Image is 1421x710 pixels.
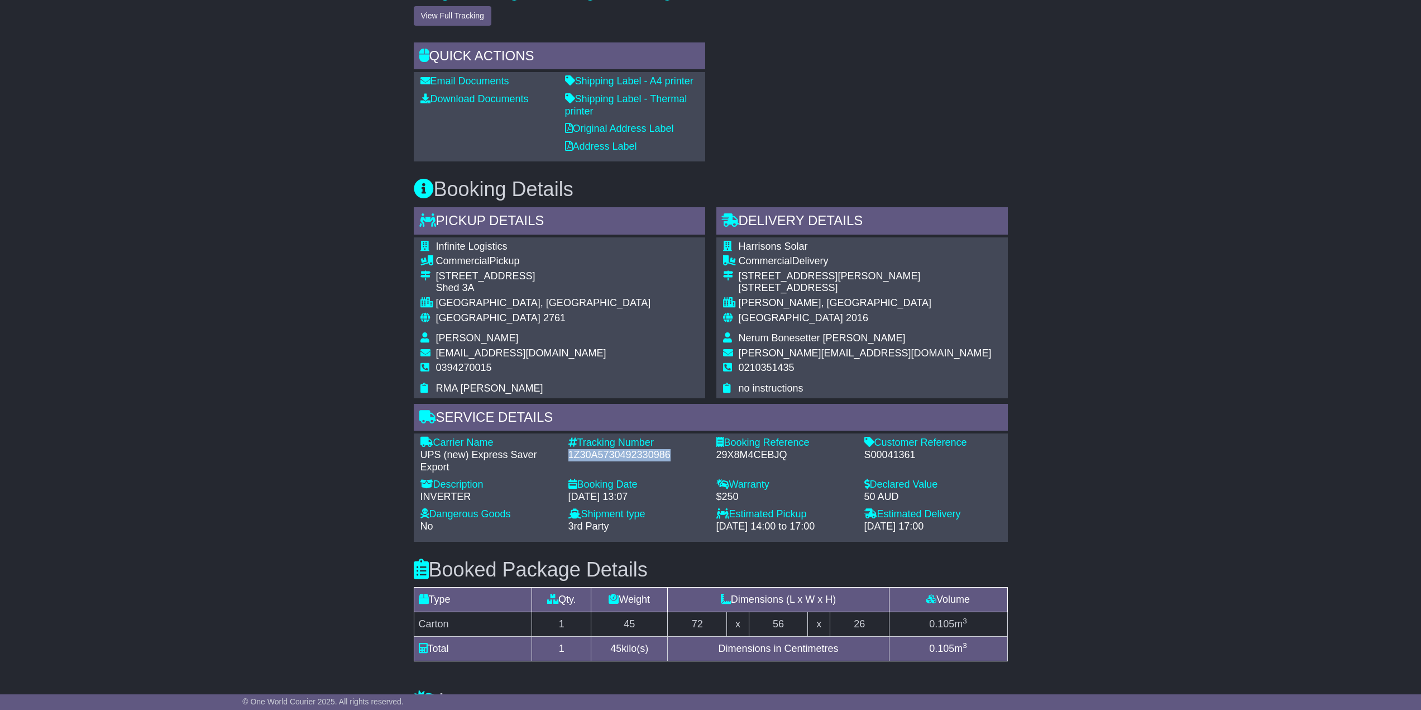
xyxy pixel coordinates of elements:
[668,637,889,661] td: Dimensions in Centimetres
[414,207,705,237] div: Pickup Details
[420,521,433,532] span: No
[568,449,705,461] div: 1Z30A5730492330986
[749,612,808,637] td: 56
[830,612,889,637] td: 26
[739,332,906,344] span: Nerum Bonesetter [PERSON_NAME]
[420,449,557,473] div: UPS (new) Express Saver Export
[420,479,557,491] div: Description
[846,312,868,323] span: 2016
[414,6,491,26] button: View Full Tracking
[716,491,853,503] div: $250
[436,347,606,359] span: [EMAIL_ADDRESS][DOMAIN_NAME]
[532,612,591,637] td: 1
[716,207,1008,237] div: Delivery Details
[568,508,705,521] div: Shipment type
[436,255,490,266] span: Commercial
[436,362,492,373] span: 0394270015
[591,588,668,612] td: Weight
[864,449,1001,461] div: S00041361
[739,241,808,252] span: Harrisons Solar
[739,312,843,323] span: [GEOGRAPHIC_DATA]
[739,270,992,283] div: [STREET_ADDRESS][PERSON_NAME]
[436,332,519,344] span: [PERSON_NAME]
[929,618,954,630] span: 0.105
[565,93,687,117] a: Shipping Label - Thermal printer
[610,643,621,654] span: 45
[739,362,795,373] span: 0210351435
[532,637,591,661] td: 1
[543,312,566,323] span: 2761
[864,508,1001,521] div: Estimated Delivery
[565,141,637,152] a: Address Label
[420,93,529,104] a: Download Documents
[568,491,705,503] div: [DATE] 13:07
[436,383,543,394] span: RMA [PERSON_NAME]
[242,697,404,706] span: © One World Courier 2025. All rights reserved.
[568,521,609,532] span: 3rd Party
[668,588,889,612] td: Dimensions (L x W x H)
[436,282,651,294] div: Shed 3A
[436,270,651,283] div: [STREET_ADDRESS]
[591,637,668,661] td: kilo(s)
[739,255,792,266] span: Commercial
[668,612,727,637] td: 72
[739,347,992,359] span: [PERSON_NAME][EMAIL_ADDRESS][DOMAIN_NAME]
[568,479,705,491] div: Booking Date
[420,508,557,521] div: Dangerous Goods
[739,255,992,268] div: Delivery
[568,437,705,449] div: Tracking Number
[864,437,1001,449] div: Customer Reference
[727,612,749,637] td: x
[565,75,693,87] a: Shipping Label - A4 printer
[808,612,830,637] td: x
[864,491,1001,503] div: 50 AUD
[716,508,853,521] div: Estimated Pickup
[716,479,853,491] div: Warranty
[414,178,1008,201] h3: Booking Details
[929,643,954,654] span: 0.105
[963,641,967,650] sup: 3
[889,637,1007,661] td: m
[864,521,1001,533] div: [DATE] 17:00
[436,312,540,323] span: [GEOGRAPHIC_DATA]
[414,559,1008,581] h3: Booked Package Details
[864,479,1001,491] div: Declared Value
[591,612,668,637] td: 45
[716,449,853,461] div: 29X8M4CEBJQ
[739,282,992,294] div: [STREET_ADDRESS]
[414,42,705,73] div: Quick Actions
[532,588,591,612] td: Qty.
[414,637,532,661] td: Total
[420,491,557,503] div: INVERTER
[436,255,651,268] div: Pickup
[739,297,992,309] div: [PERSON_NAME], [GEOGRAPHIC_DATA]
[436,297,651,309] div: [GEOGRAPHIC_DATA], [GEOGRAPHIC_DATA]
[414,404,1008,434] div: Service Details
[436,241,508,252] span: Infinite Logistics
[963,617,967,625] sup: 3
[420,437,557,449] div: Carrier Name
[420,75,509,87] a: Email Documents
[716,437,853,449] div: Booking Reference
[565,123,674,134] a: Original Address Label
[716,521,853,533] div: [DATE] 14:00 to 17:00
[889,612,1007,637] td: m
[414,612,532,637] td: Carton
[739,383,803,394] span: no instructions
[414,588,532,612] td: Type
[889,588,1007,612] td: Volume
